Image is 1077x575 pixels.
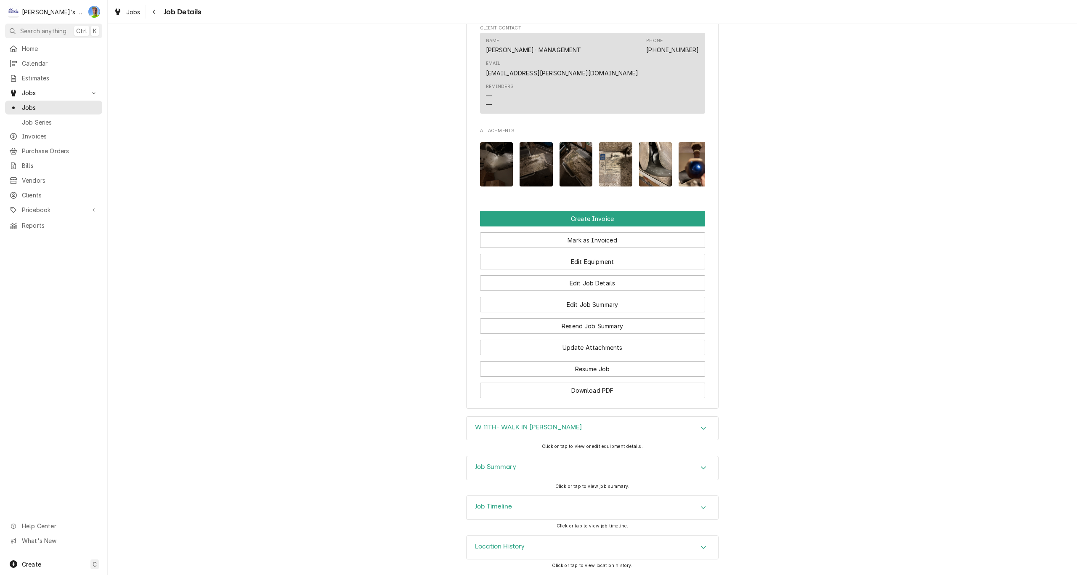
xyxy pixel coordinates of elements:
[22,88,85,97] span: Jobs
[5,42,102,56] a: Home
[466,495,719,520] div: Job Timeline
[480,33,705,113] div: Contact
[552,563,632,568] span: Click or tap to view location history.
[5,218,102,232] a: Reports
[480,340,705,355] button: Update Attachments
[5,203,102,217] a: Go to Pricebook
[480,275,705,291] button: Edit Job Details
[520,142,553,186] img: 5077PqxdQoWWXS8kiTyf
[8,6,19,18] div: C
[148,5,161,19] button: Navigate back
[646,37,699,54] div: Phone
[480,25,705,32] span: Client Contact
[22,132,98,141] span: Invoices
[76,27,87,35] span: Ctrl
[88,6,100,18] div: Greg Austin's Avatar
[480,291,705,312] div: Button Group Row
[480,312,705,334] div: Button Group Row
[22,191,98,200] span: Clients
[22,118,98,127] span: Job Series
[467,496,718,519] button: Accordion Details Expand Trigger
[486,37,581,54] div: Name
[480,334,705,355] div: Button Group Row
[486,83,514,90] div: Reminders
[22,522,97,530] span: Help Center
[467,456,718,480] button: Accordion Details Expand Trigger
[22,221,98,230] span: Reports
[560,142,593,186] img: 0SL3kE47TsS9sgwyrOfq
[93,27,97,35] span: K
[480,361,705,377] button: Resume Job
[646,46,699,53] a: [PHONE_NUMBER]
[467,496,718,519] div: Accordion Header
[5,115,102,129] a: Job Series
[679,142,712,186] img: kX7U2fKlSR6EpRhA0pLS
[5,519,102,533] a: Go to Help Center
[88,6,100,18] div: GA
[5,129,102,143] a: Invoices
[480,377,705,398] div: Button Group Row
[93,560,97,569] span: C
[475,543,525,551] h3: Location History
[480,297,705,312] button: Edit Job Summary
[22,74,98,83] span: Estimates
[5,86,102,100] a: Go to Jobs
[480,226,705,248] div: Button Group Row
[486,83,514,109] div: Reminders
[466,535,719,560] div: Location History
[5,534,102,548] a: Go to What's New
[5,71,102,85] a: Estimates
[22,59,98,68] span: Calendar
[486,37,499,44] div: Name
[22,536,97,545] span: What's New
[480,128,705,193] div: Attachments
[480,211,705,226] div: Button Group Row
[480,318,705,334] button: Resend Job Summary
[486,69,639,77] a: [EMAIL_ADDRESS][PERSON_NAME][DOMAIN_NAME]
[22,103,98,112] span: Jobs
[5,101,102,114] a: Jobs
[22,8,84,16] div: [PERSON_NAME]'s Refrigeration
[22,146,98,155] span: Purchase Orders
[161,6,202,18] span: Job Details
[480,33,705,117] div: Client Contact List
[22,176,98,185] span: Vendors
[480,136,705,193] span: Attachments
[5,159,102,173] a: Bills
[480,128,705,134] span: Attachments
[646,37,663,44] div: Phone
[480,254,705,269] button: Edit Equipment
[126,8,141,16] span: Jobs
[480,211,705,398] div: Button Group
[480,248,705,269] div: Button Group Row
[480,355,705,377] div: Button Group Row
[467,417,718,440] button: Accordion Details Expand Trigger
[5,56,102,70] a: Calendar
[639,142,672,186] img: msZEXtrsSyGxjxiJspSR
[555,484,629,489] span: Click or tap to view job summary.
[486,91,492,100] div: —
[486,100,492,109] div: —
[5,144,102,158] a: Purchase Orders
[486,45,581,54] div: [PERSON_NAME]- MANAGEMENT
[480,269,705,291] div: Button Group Row
[542,444,643,449] span: Click or tap to view or edit equipment details.
[5,173,102,187] a: Vendors
[22,561,41,568] span: Create
[8,6,19,18] div: Clay's Refrigeration's Avatar
[467,536,718,559] div: Accordion Header
[480,142,513,186] img: LIq7afg4QiO9IKLGxAy7
[466,416,719,441] div: W 11TH- WALK IN DOUGH COOLER
[467,536,718,559] button: Accordion Details Expand Trigger
[475,463,516,471] h3: Job Summary
[480,232,705,248] button: Mark as Invoiced
[5,188,102,202] a: Clients
[475,423,582,431] h3: W 11TH- WALK IN [PERSON_NAME]
[480,383,705,398] button: Download PDF
[467,417,718,440] div: Accordion Header
[20,27,66,35] span: Search anything
[599,142,632,186] img: WxR3jDCTsmeJSpatFvgS
[5,24,102,38] button: Search anythingCtrlK
[22,205,85,214] span: Pricebook
[22,161,98,170] span: Bills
